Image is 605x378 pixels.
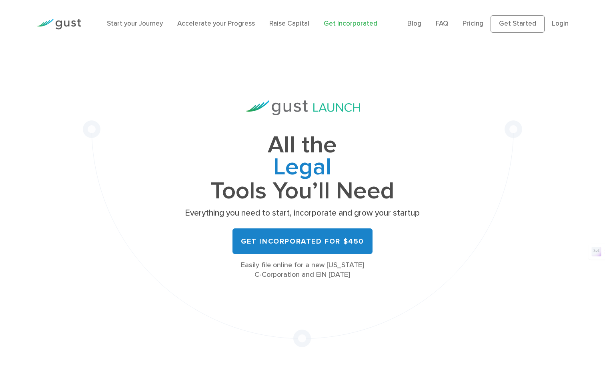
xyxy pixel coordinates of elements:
img: Gust Launch Logo [245,100,360,115]
p: Everything you need to start, incorporate and grow your startup [182,208,423,219]
a: Blog [407,20,421,28]
a: Start your Journey [107,20,163,28]
a: Accelerate your Progress [177,20,255,28]
a: Login [552,20,569,28]
a: Get Incorporated [324,20,377,28]
h1: All the Tools You’ll Need [182,134,423,202]
a: Pricing [463,20,483,28]
a: Get Started [491,15,545,33]
div: Easily file online for a new [US_STATE] C-Corporation and EIN [DATE] [182,260,423,280]
a: Get Incorporated for $450 [232,228,373,254]
a: FAQ [436,20,448,28]
span: Legal [182,156,423,180]
a: Raise Capital [269,20,309,28]
img: Gust Logo [36,19,81,30]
